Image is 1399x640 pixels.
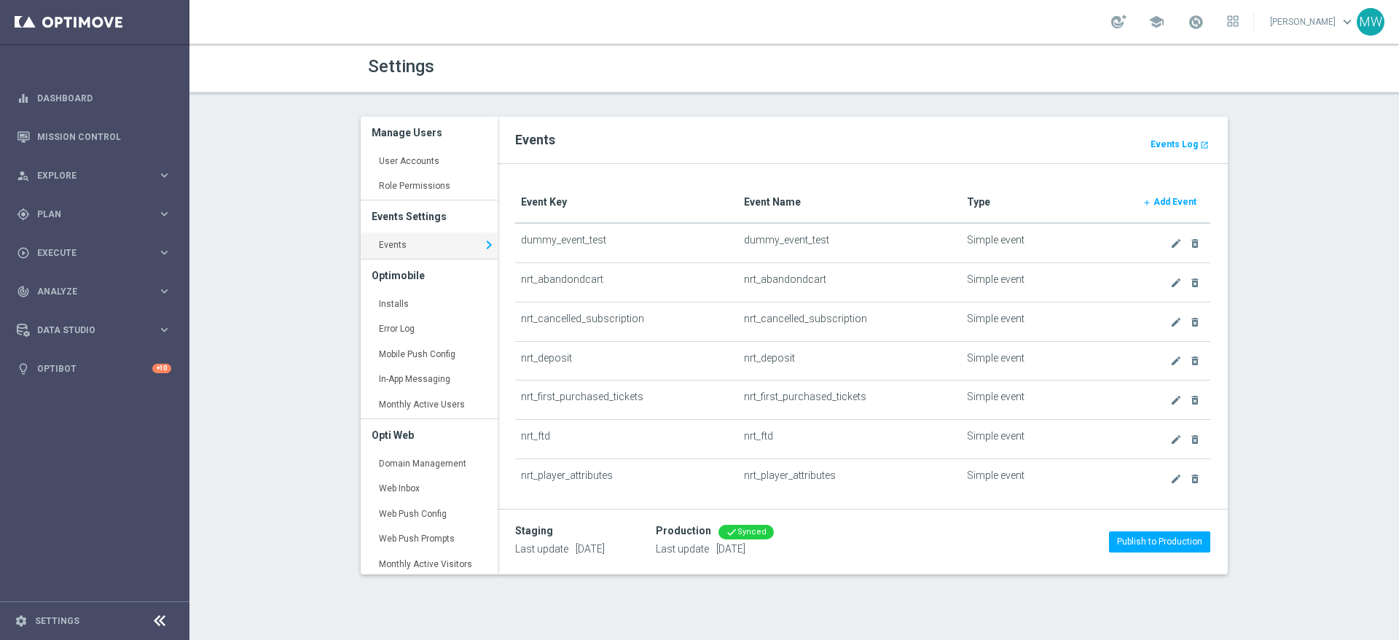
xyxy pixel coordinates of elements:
i: delete_forever [1189,434,1201,445]
p: Last update [656,542,774,555]
button: gps_fixed Plan keyboard_arrow_right [16,208,172,220]
td: nrt_player_attributes [515,458,738,498]
td: nrt_ftd [515,420,738,459]
td: Simple event [961,458,1129,498]
i: keyboard_arrow_right [480,234,498,256]
a: Dashboard [37,79,171,117]
i: keyboard_arrow_right [157,207,171,221]
a: Error Log [361,316,498,343]
div: Production [656,525,711,537]
span: Data Studio [37,326,157,335]
i: create [1170,473,1182,485]
button: lightbulb Optibot +10 [16,363,172,375]
i: delete_forever [1189,316,1201,328]
i: delete_forever [1189,238,1201,249]
a: Monthly Active Users [361,392,498,418]
a: Domain Management [361,451,498,477]
h3: Manage Users [372,117,487,149]
a: Events [361,233,498,259]
h1: Settings [368,56,783,77]
td: nrt_player_attributes [738,458,961,498]
a: In-App Messaging [361,367,498,393]
td: nrt_first_purchased_tickets [515,381,738,420]
i: delete_forever [1189,473,1201,485]
i: add [1143,198,1151,207]
span: keyboard_arrow_down [1339,14,1355,30]
td: dummy_event_test [515,223,738,262]
a: Monthly Active Visitors [361,552,498,578]
div: +10 [152,364,171,373]
h3: Optimobile [372,259,487,292]
i: done [726,526,737,538]
i: create [1170,277,1182,289]
div: Staging [515,525,553,537]
td: Simple event [961,223,1129,262]
button: track_changes Analyze keyboard_arrow_right [16,286,172,297]
td: Simple event [961,341,1129,381]
b: Add Event [1153,197,1196,207]
p: Last update [515,542,605,555]
span: Explore [37,171,157,180]
a: Web Push Config [361,502,498,528]
th: Type [961,182,1129,223]
a: Mobile Push Config [361,342,498,368]
td: Simple event [961,302,1129,341]
div: Dashboard [17,79,171,117]
a: Web Push Prompts [361,526,498,553]
i: equalizer [17,92,30,105]
td: nrt_abandondcart [515,263,738,303]
a: Role Permissions [361,173,498,200]
i: delete_forever [1189,355,1201,367]
button: person_search Explore keyboard_arrow_right [16,170,172,182]
h3: Opti Web [372,419,487,451]
span: [DATE] [716,543,745,555]
button: Data Studio keyboard_arrow_right [16,324,172,336]
a: Mission Control [37,117,171,156]
i: create [1170,434,1182,445]
td: Simple event [961,381,1129,420]
i: lightbulb [17,362,30,375]
i: keyboard_arrow_right [157,284,171,298]
a: Installs [361,292,498,318]
td: nrt_deposit [515,341,738,381]
button: Mission Control [16,131,172,143]
i: delete_forever [1189,394,1201,406]
a: User Accounts [361,149,498,175]
i: create [1170,355,1182,367]
a: Optibot [37,349,152,388]
div: play_circle_outline Execute keyboard_arrow_right [16,247,172,259]
div: Analyze [17,285,157,298]
td: Simple event [961,263,1129,303]
i: keyboard_arrow_right [157,323,171,337]
td: nrt_first_purchased_tickets [738,381,961,420]
td: nrt_cancelled_subscription [738,302,961,341]
a: [PERSON_NAME]keyboard_arrow_down [1269,11,1357,33]
td: nrt_ftd [738,420,961,459]
i: keyboard_arrow_right [157,246,171,259]
th: Event Name [738,182,961,223]
h3: Events Settings [372,200,487,233]
div: Explore [17,169,157,182]
button: equalizer Dashboard [16,93,172,104]
div: Execute [17,246,157,259]
i: create [1170,238,1182,249]
span: Analyze [37,287,157,296]
i: gps_fixed [17,208,30,221]
span: Plan [37,210,157,219]
div: Optibot [17,349,171,388]
i: keyboard_arrow_right [157,168,171,182]
td: nrt_cancelled_subscription [515,302,738,341]
th: Event Key [515,182,738,223]
i: launch [1200,141,1209,149]
span: Synced [737,527,767,536]
span: [DATE] [576,543,605,555]
div: MW [1357,8,1384,36]
td: dummy_event_test [738,223,961,262]
i: settings [15,614,28,628]
div: Plan [17,208,157,221]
